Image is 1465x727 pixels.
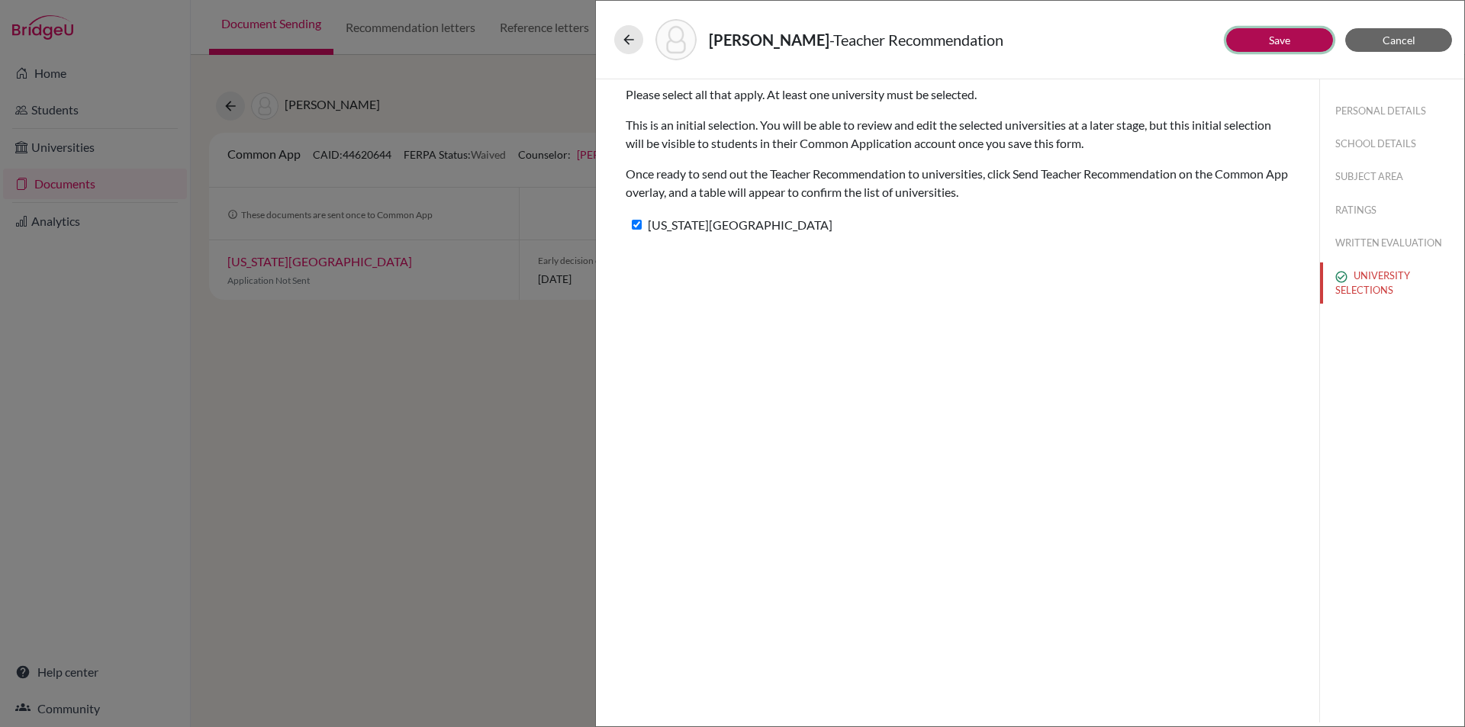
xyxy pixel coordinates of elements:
[1320,262,1464,304] button: UNIVERSITY SELECTIONS
[626,165,1290,201] p: Once ready to send out the Teacher Recommendation to universities, click Send Teacher Recommendat...
[626,85,1290,104] p: Please select all that apply. At least one university must be selected.
[829,31,1003,49] span: - Teacher Recommendation
[1335,271,1347,283] img: check_circle_outline-e4d4ac0f8e9136db5ab2.svg
[626,214,832,236] label: [US_STATE][GEOGRAPHIC_DATA]
[1320,130,1464,157] button: SCHOOL DETAILS
[626,116,1290,153] p: This is an initial selection. You will be able to review and edit the selected universities at a ...
[1320,230,1464,256] button: WRITTEN EVALUATION
[709,31,829,49] strong: [PERSON_NAME]
[1320,98,1464,124] button: PERSONAL DETAILS
[632,220,642,230] input: [US_STATE][GEOGRAPHIC_DATA]
[1320,197,1464,224] button: RATINGS
[1320,163,1464,190] button: SUBJECT AREA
